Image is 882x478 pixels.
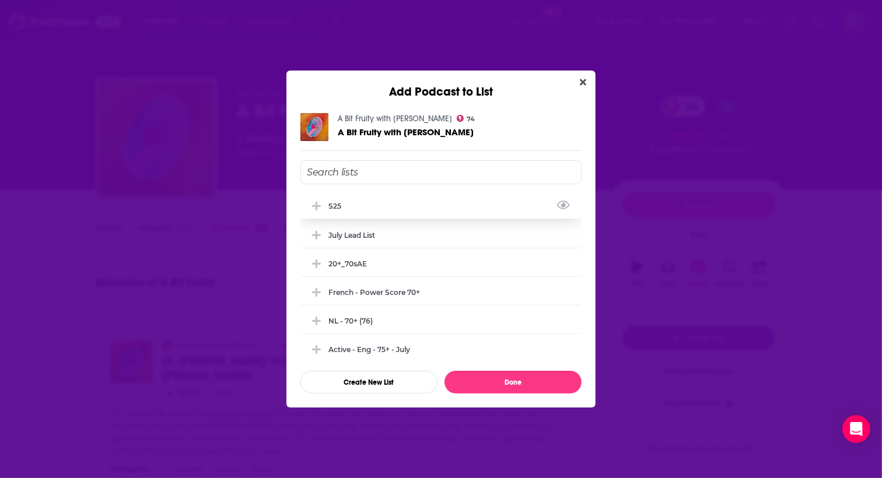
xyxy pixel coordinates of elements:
[457,115,475,122] a: 74
[328,345,410,354] div: Active - Eng - 75+ - July
[328,202,348,210] div: s25
[341,208,348,209] button: View Link
[300,222,582,248] div: July Lead List
[300,160,582,184] input: Search lists
[300,193,582,219] div: s25
[328,259,367,268] div: 20+_70sAE
[575,75,591,90] button: Close
[300,336,582,362] div: Active - Eng - 75+ - July
[444,371,582,393] button: Done
[328,231,375,240] div: July Lead List
[467,117,475,122] span: 74
[842,415,870,443] div: Open Intercom Messenger
[300,308,582,333] div: NL - 70+ (76)
[328,317,373,325] div: NL - 70+ (76)
[300,371,437,393] button: Create New List
[328,288,420,297] div: French - Power Score 70+
[338,114,452,124] a: A Bit Fruity with Matt Bernstein
[300,160,582,393] div: Add Podcast To List
[338,126,474,138] span: A Bit Fruity with [PERSON_NAME]
[286,71,596,99] div: Add Podcast to List
[300,251,582,276] div: 20+_70sAE
[338,127,474,137] a: A Bit Fruity with Matt Bernstein
[300,279,582,305] div: French - Power Score 70+
[300,113,328,141] img: A Bit Fruity with Matt Bernstein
